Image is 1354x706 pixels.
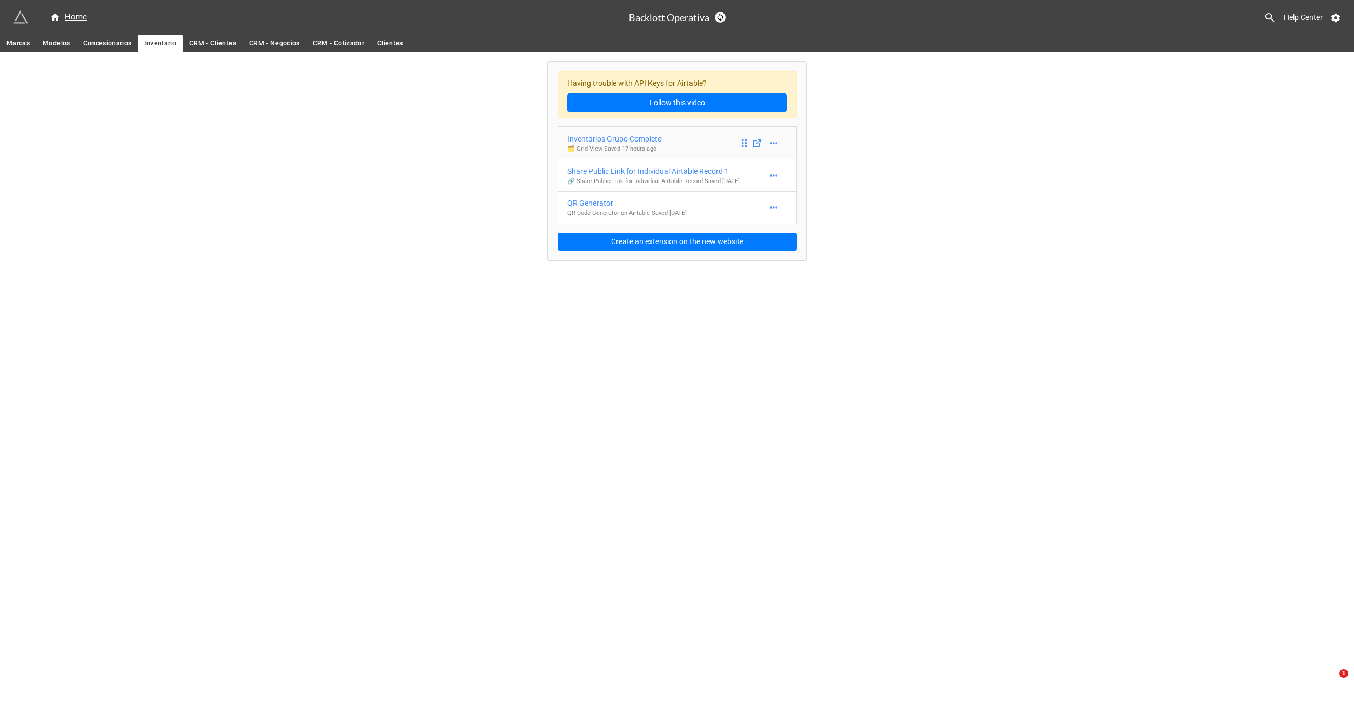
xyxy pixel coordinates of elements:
span: Modelos [43,38,70,49]
p: 🗂️ Grid View - Saved 17 hours ago [567,145,662,153]
button: Create an extension on the new website [558,233,797,251]
a: Sync Base Structure [715,12,726,23]
iframe: Intercom live chat [1317,669,1343,695]
span: 1 [1339,669,1348,678]
span: Concesionarios [83,38,132,49]
a: Follow this video [567,93,787,112]
a: Share Public Link for Individual Airtable Record 1🔗 Share Public Link for Individual Airtable Rec... [558,159,797,192]
a: QR GeneratorQR Code Generator on Airtable-Saved [DATE] [558,191,797,224]
h3: Backlott Operativa [629,12,709,22]
span: Clientes [377,38,403,49]
span: Marcas [6,38,30,49]
div: QR Generator [567,197,687,209]
img: miniextensions-icon.73ae0678.png [13,10,28,25]
span: CRM - Clientes [189,38,236,49]
div: Inventarios Grupo Completo [567,133,662,145]
p: QR Code Generator on Airtable - Saved [DATE] [567,209,687,218]
a: Home [43,11,93,24]
div: Home [50,11,87,24]
span: CRM - Negocios [249,38,300,49]
a: Inventarios Grupo Completo🗂️ Grid View-Saved 17 hours ago [558,126,797,159]
span: CRM - Cotizador [313,38,364,49]
p: 🔗 Share Public Link for Individual Airtable Record - Saved [DATE] [567,177,740,186]
span: Inventario [144,38,176,49]
a: Help Center [1276,8,1330,27]
div: Share Public Link for Individual Airtable Record 1 [567,165,740,177]
div: Having trouble with API Keys for Airtable? [558,71,797,118]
